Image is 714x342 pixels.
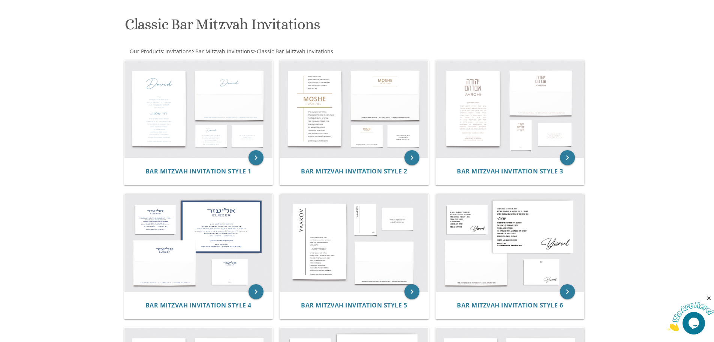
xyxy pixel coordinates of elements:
[404,150,419,165] a: keyboard_arrow_right
[457,167,563,175] span: Bar Mitzvah Invitation Style 3
[145,168,251,175] a: Bar Mitzvah Invitation Style 1
[256,48,333,55] a: Classic Bar Mitzvah Invitations
[129,48,163,55] a: Our Products
[145,302,251,309] a: Bar Mitzvah Invitation Style 4
[560,284,575,299] a: keyboard_arrow_right
[165,48,192,55] a: Invitations
[280,194,428,292] img: Bar Mitzvah Invitation Style 5
[124,60,273,158] img: Bar Mitzvah Invitation Style 1
[145,167,251,175] span: Bar Mitzvah Invitation Style 1
[404,284,419,299] a: keyboard_arrow_right
[436,194,584,292] img: Bar Mitzvah Invitation Style 6
[248,284,263,299] a: keyboard_arrow_right
[560,150,575,165] a: keyboard_arrow_right
[457,302,563,309] a: Bar Mitzvah Invitation Style 6
[457,168,563,175] a: Bar Mitzvah Invitation Style 3
[248,150,263,165] a: keyboard_arrow_right
[301,168,407,175] a: Bar Mitzvah Invitation Style 2
[123,48,357,55] div: :
[301,167,407,175] span: Bar Mitzvah Invitation Style 2
[192,48,253,55] span: >
[668,295,714,331] iframe: chat widget
[301,302,407,309] a: Bar Mitzvah Invitation Style 5
[253,48,333,55] span: >
[124,194,273,292] img: Bar Mitzvah Invitation Style 4
[257,48,333,55] span: Classic Bar Mitzvah Invitations
[436,60,584,158] img: Bar Mitzvah Invitation Style 3
[280,60,428,158] img: Bar Mitzvah Invitation Style 2
[125,16,431,38] h1: Classic Bar Mitzvah Invitations
[195,48,253,55] a: Bar Mitzvah Invitations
